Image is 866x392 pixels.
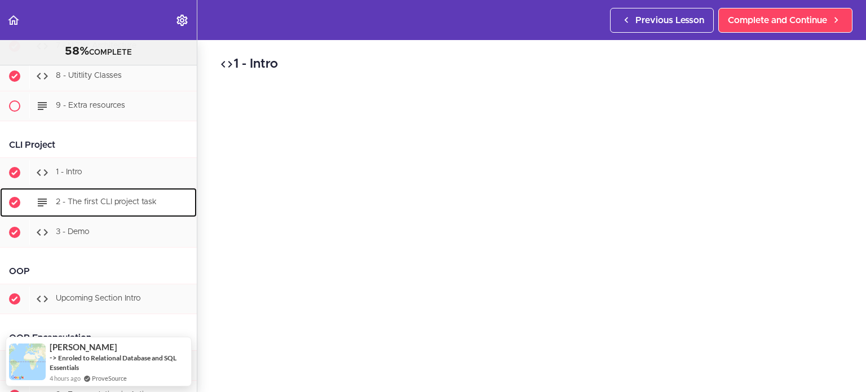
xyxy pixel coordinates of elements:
[610,8,714,33] a: Previous Lesson
[220,55,843,74] h2: 1 - Intro
[56,228,90,236] span: 3 - Demo
[50,353,57,362] span: ->
[92,373,127,383] a: ProveSource
[56,294,141,302] span: Upcoming Section Intro
[718,8,852,33] a: Complete and Continue
[175,14,189,27] svg: Settings Menu
[50,373,81,383] span: 4 hours ago
[14,45,183,59] div: COMPLETE
[65,46,89,57] span: 58%
[50,354,176,372] a: Enroled to Relational Database and SQL Essentials
[728,14,827,27] span: Complete and Continue
[56,102,125,109] span: 9 - Extra resources
[56,168,82,176] span: 1 - Intro
[635,14,704,27] span: Previous Lesson
[56,72,122,80] span: 8 - Utitlity Classes
[7,14,20,27] svg: Back to course curriculum
[50,342,117,352] span: [PERSON_NAME]
[56,198,157,206] span: 2 - The first CLI project task
[9,343,46,380] img: provesource social proof notification image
